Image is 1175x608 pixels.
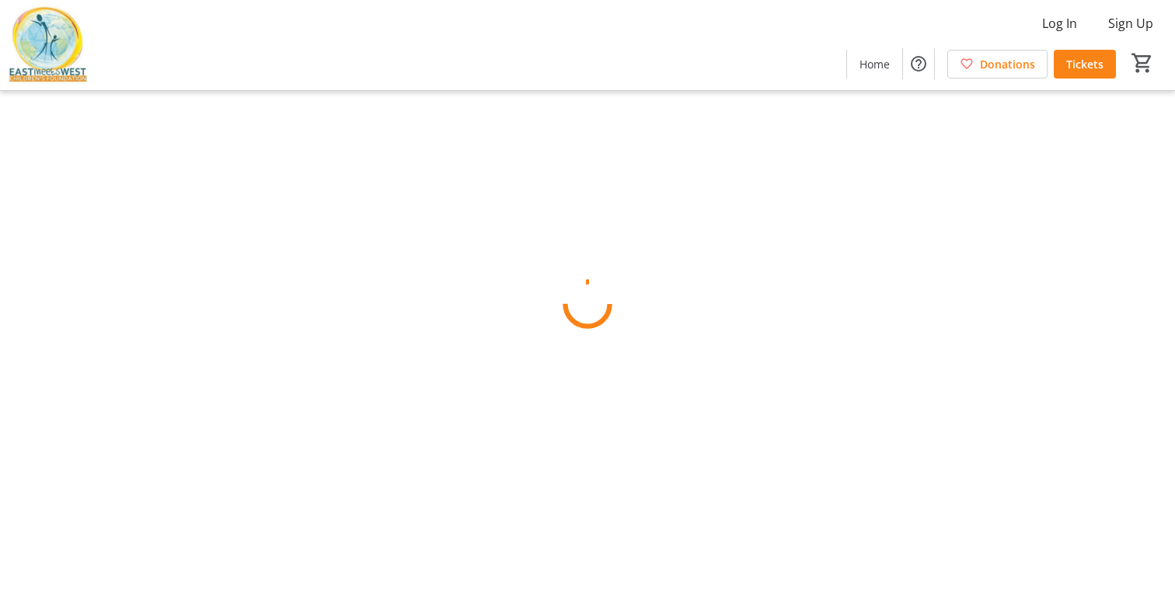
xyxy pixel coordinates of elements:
[859,56,890,72] span: Home
[1030,11,1090,36] button: Log In
[1066,56,1104,72] span: Tickets
[1042,14,1077,33] span: Log In
[1108,14,1153,33] span: Sign Up
[980,56,1035,72] span: Donations
[903,48,934,79] button: Help
[947,50,1048,79] a: Donations
[847,50,902,79] a: Home
[1096,11,1166,36] button: Sign Up
[1128,49,1156,77] button: Cart
[9,6,87,84] img: East Meets West Children's Foundation's Logo
[1054,50,1116,79] a: Tickets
